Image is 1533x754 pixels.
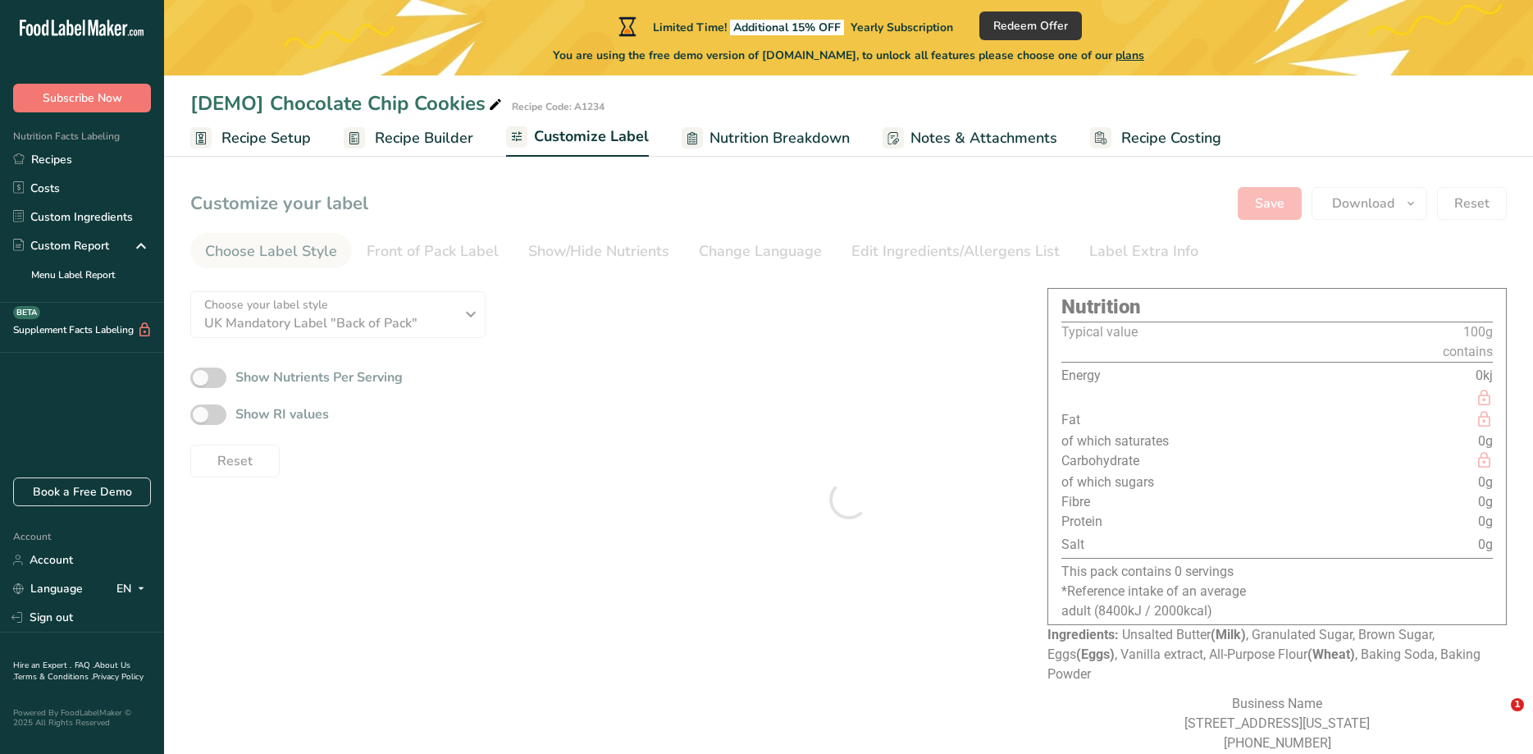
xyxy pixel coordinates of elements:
span: Customize Label [534,126,649,148]
span: Notes & Attachments [910,127,1057,149]
a: About Us . [13,660,130,683]
span: Redeem Offer [993,17,1068,34]
div: Recipe Code: A1234 [512,99,605,114]
div: Limited Time! [615,16,953,36]
button: Subscribe Now [13,84,151,112]
span: Recipe Costing [1121,127,1221,149]
span: Yearly Subscription [851,20,953,35]
a: Notes & Attachments [883,120,1057,157]
a: Customize Label [506,118,649,158]
span: Subscribe Now [43,89,122,107]
a: Language [13,574,83,603]
div: Powered By FoodLabelMaker © 2025 All Rights Reserved [13,708,151,728]
span: Recipe Builder [375,127,473,149]
a: Recipe Builder [344,120,473,157]
a: FAQ . [75,660,94,671]
a: Terms & Conditions . [14,671,93,683]
div: BETA [13,306,40,319]
span: Nutrition Breakdown [709,127,850,149]
div: Custom Report [13,237,109,254]
a: Book a Free Demo [13,478,151,506]
a: Recipe Costing [1090,120,1221,157]
a: Hire an Expert . [13,660,71,671]
button: Redeem Offer [979,11,1082,40]
span: Recipe Setup [221,127,311,149]
div: EN [116,579,151,599]
span: Additional 15% OFF [730,20,844,35]
a: Nutrition Breakdown [682,120,850,157]
a: Privacy Policy [93,671,144,683]
iframe: Intercom live chat [1477,698,1517,738]
span: You are using the free demo version of [DOMAIN_NAME], to unlock all features please choose one of... [553,47,1144,64]
a: Recipe Setup [190,120,311,157]
span: plans [1116,48,1144,63]
span: 1 [1511,698,1524,711]
div: [DEMO] Chocolate Chip Cookies [190,89,505,118]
